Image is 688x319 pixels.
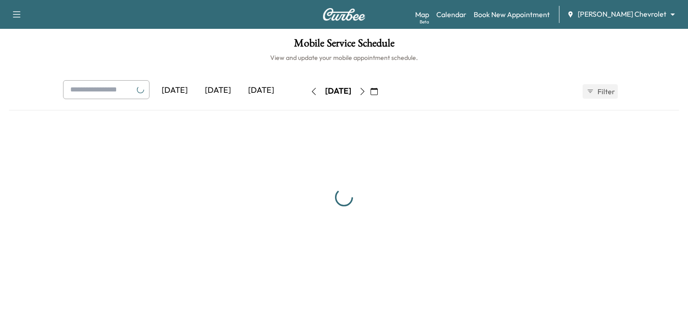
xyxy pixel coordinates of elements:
[436,9,466,20] a: Calendar
[153,80,196,101] div: [DATE]
[9,53,679,62] h6: View and update your mobile appointment schedule.
[9,38,679,53] h1: Mobile Service Schedule
[322,8,366,21] img: Curbee Logo
[196,80,240,101] div: [DATE]
[474,9,550,20] a: Book New Appointment
[578,9,666,19] span: [PERSON_NAME] Chevrolet
[583,84,618,99] button: Filter
[240,80,283,101] div: [DATE]
[415,9,429,20] a: MapBeta
[420,18,429,25] div: Beta
[597,86,614,97] span: Filter
[325,86,351,97] div: [DATE]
